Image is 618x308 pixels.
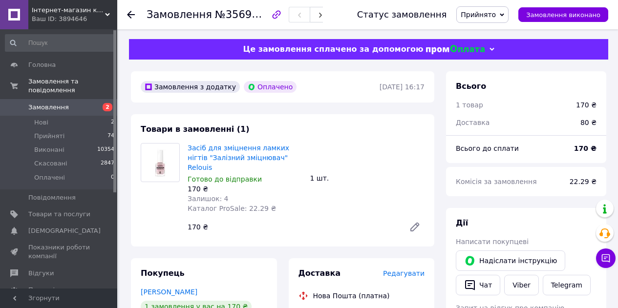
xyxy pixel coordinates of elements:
[32,15,117,23] div: Ваш ID: 3894646
[243,44,423,54] span: Це замовлення сплачено за допомогою
[188,195,229,203] span: Залишок: 4
[456,275,500,295] button: Чат
[28,103,69,112] span: Замовлення
[298,268,341,278] span: Доставка
[28,61,56,69] span: Головна
[28,226,101,235] span: [DEMOGRAPHIC_DATA]
[34,159,67,168] span: Скасовані
[103,103,112,111] span: 2
[575,112,602,133] div: 80 ₴
[405,217,425,237] a: Редагувати
[127,10,135,20] div: Повернутися назад
[574,144,597,152] b: 170 ₴
[456,82,486,91] span: Всього
[456,119,490,126] span: Доставка
[111,173,114,182] span: 0
[184,220,401,234] div: 170 ₴
[543,275,591,295] a: Telegram
[188,144,289,171] a: Засіб для зміцнення ламких нігтів "Залізний зміцнювач" Relouis
[461,11,496,19] span: Прийнято
[456,250,565,271] button: Надіслати інструкцію
[32,6,105,15] span: Інтернет-магазин косметики "Lushlume"
[504,275,538,295] a: Viber
[28,210,90,219] span: Товари та послуги
[188,175,262,183] span: Готово до відправки
[188,184,302,194] div: 170 ₴
[141,288,197,296] a: [PERSON_NAME]
[576,100,597,110] div: 170 ₴
[244,81,297,93] div: Оплачено
[107,132,114,141] span: 74
[141,268,185,278] span: Покупець
[147,144,173,182] img: Засіб для зміцнення ламких нігтів "Залізний зміцнювач" Relouis
[28,269,54,278] span: Відгуки
[141,81,240,93] div: Замовлення з додатку
[28,286,55,294] span: Покупці
[188,205,276,212] span: Каталог ProSale: 22.29 ₴
[311,291,392,301] div: Нова Пошта (платна)
[306,171,429,185] div: 1 шт.
[101,159,114,168] span: 2847
[526,11,600,19] span: Замовлення виконано
[380,83,425,91] time: [DATE] 16:17
[518,7,608,22] button: Замовлення виконано
[456,178,537,185] span: Комісія за замовлення
[28,193,76,202] span: Повідомлення
[147,9,212,21] span: Замовлення
[456,218,468,227] span: Дії
[34,173,65,182] span: Оплачені
[383,269,425,277] span: Редагувати
[215,8,284,21] span: №356905261
[34,132,64,141] span: Прийняті
[28,243,90,261] span: Показники роботи компанії
[5,34,115,52] input: Пошук
[357,10,447,20] div: Статус замовлення
[34,118,48,127] span: Нові
[28,77,117,95] span: Замовлення та повідомлення
[426,45,485,54] img: evopay logo
[456,238,529,246] span: Написати покупцеві
[570,178,597,185] span: 22.29 ₴
[97,145,114,154] span: 10354
[34,145,64,154] span: Виконані
[456,144,519,152] span: Всього до сплати
[596,248,616,268] button: Чат з покупцем
[456,101,483,109] span: 1 товар
[111,118,114,127] span: 2
[141,124,250,134] span: Товари в замовленні (1)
